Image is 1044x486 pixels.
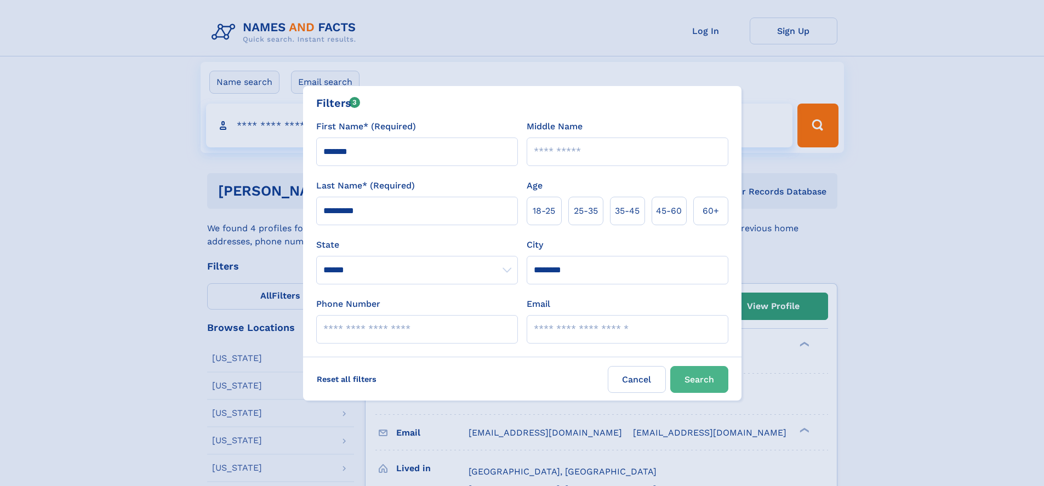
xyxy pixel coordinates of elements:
button: Search [670,366,728,393]
label: Reset all filters [310,366,384,392]
label: City [527,238,543,251]
label: Middle Name [527,120,583,133]
label: Age [527,179,543,192]
label: Cancel [608,366,666,393]
span: 18‑25 [533,204,555,218]
span: 25‑35 [574,204,598,218]
label: State [316,238,518,251]
label: Email [527,298,550,311]
label: Last Name* (Required) [316,179,415,192]
span: 60+ [703,204,719,218]
label: Phone Number [316,298,380,311]
div: Filters [316,95,361,111]
span: 45‑60 [656,204,682,218]
span: 35‑45 [615,204,640,218]
label: First Name* (Required) [316,120,416,133]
